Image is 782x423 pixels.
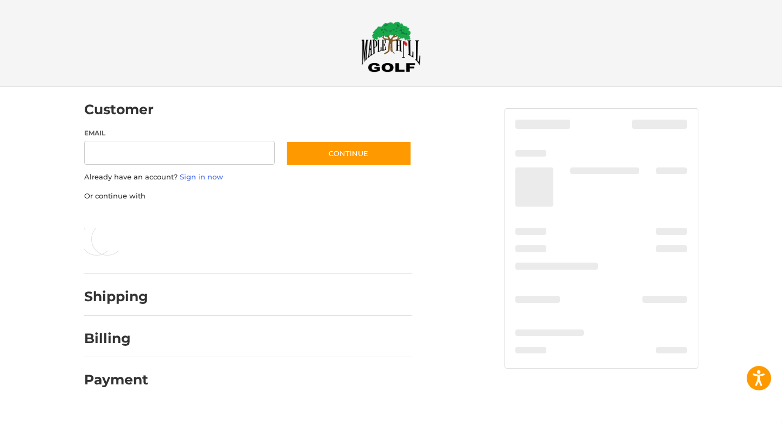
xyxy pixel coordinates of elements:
p: Or continue with [84,191,412,202]
label: Email [84,128,275,138]
h2: Payment [84,371,148,388]
h2: Shipping [84,288,148,305]
img: Maple Hill Golf [361,21,421,72]
button: Continue [286,141,412,166]
a: Sign in now [180,172,223,181]
p: Already have an account? [84,172,412,183]
h2: Billing [84,330,148,347]
h2: Customer [84,101,154,118]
